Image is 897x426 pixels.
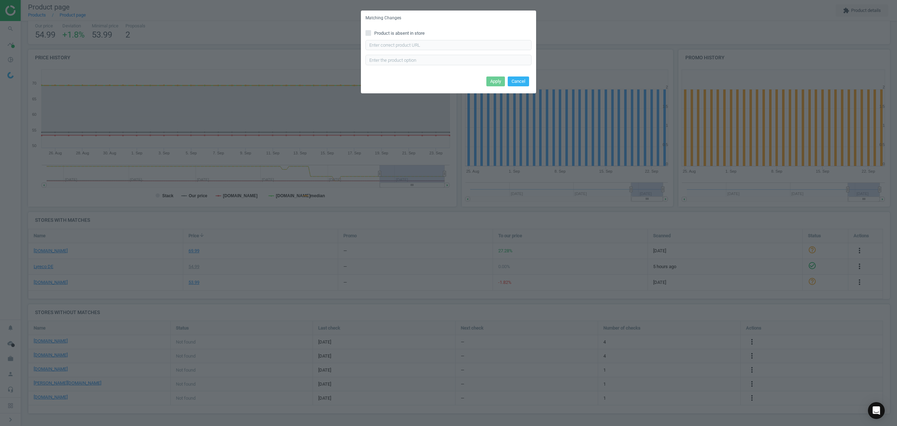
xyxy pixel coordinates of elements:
[365,55,532,65] input: Enter the product option
[486,76,505,86] button: Apply
[365,40,532,51] input: Enter correct product URL
[373,30,426,36] span: Product is absent in store
[508,76,529,86] button: Cancel
[365,15,401,21] h5: Matching Changes
[868,402,885,419] div: Open Intercom Messenger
